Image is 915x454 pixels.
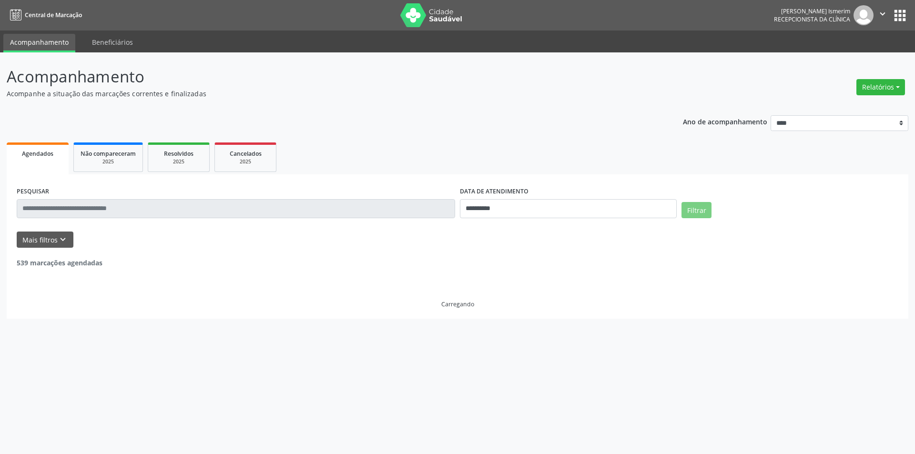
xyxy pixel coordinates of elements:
p: Acompanhamento [7,65,638,89]
p: Ano de acompanhamento [683,115,767,127]
div: 2025 [81,158,136,165]
button:  [874,5,892,25]
button: Mais filtroskeyboard_arrow_down [17,232,73,248]
i: keyboard_arrow_down [58,234,68,245]
div: 2025 [222,158,269,165]
span: Cancelados [230,150,262,158]
label: PESQUISAR [17,184,49,199]
span: Central de Marcação [25,11,82,19]
button: Relatórios [856,79,905,95]
span: Recepcionista da clínica [774,15,850,23]
div: Carregando [441,300,474,308]
img: img [854,5,874,25]
span: Não compareceram [81,150,136,158]
button: Filtrar [681,202,712,218]
button: apps [892,7,908,24]
i:  [877,9,888,19]
label: DATA DE ATENDIMENTO [460,184,529,199]
div: 2025 [155,158,203,165]
a: Beneficiários [85,34,140,50]
strong: 539 marcações agendadas [17,258,102,267]
p: Acompanhe a situação das marcações correntes e finalizadas [7,89,638,99]
div: [PERSON_NAME] Ismerim [774,7,850,15]
span: Agendados [22,150,53,158]
a: Acompanhamento [3,34,75,52]
span: Resolvidos [164,150,193,158]
a: Central de Marcação [7,7,82,23]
